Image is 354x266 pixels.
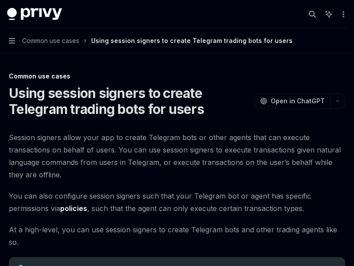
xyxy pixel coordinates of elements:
button: More actions [338,8,347,20]
span: At a high-level, you can use session signers to create Telegram bots and other trading agents lik... [9,223,345,248]
span: Open in ChatGPT [271,97,325,106]
span: Session signers allow your app to create Telegram bots or other agents that can execute transacti... [9,131,345,181]
a: policies [60,204,87,213]
h1: Using session signers to create Telegram trading bots for users [9,85,251,117]
div: Common use cases [9,72,345,81]
span: You can also configure session signers such that your Telegram bot or agent has specific permissi... [9,190,345,215]
img: dark logo [7,8,62,20]
span: Common use cases [22,35,79,46]
button: Open in ChatGPT [254,94,330,109]
div: Using session signers to create Telegram trading bots for users [91,35,292,46]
